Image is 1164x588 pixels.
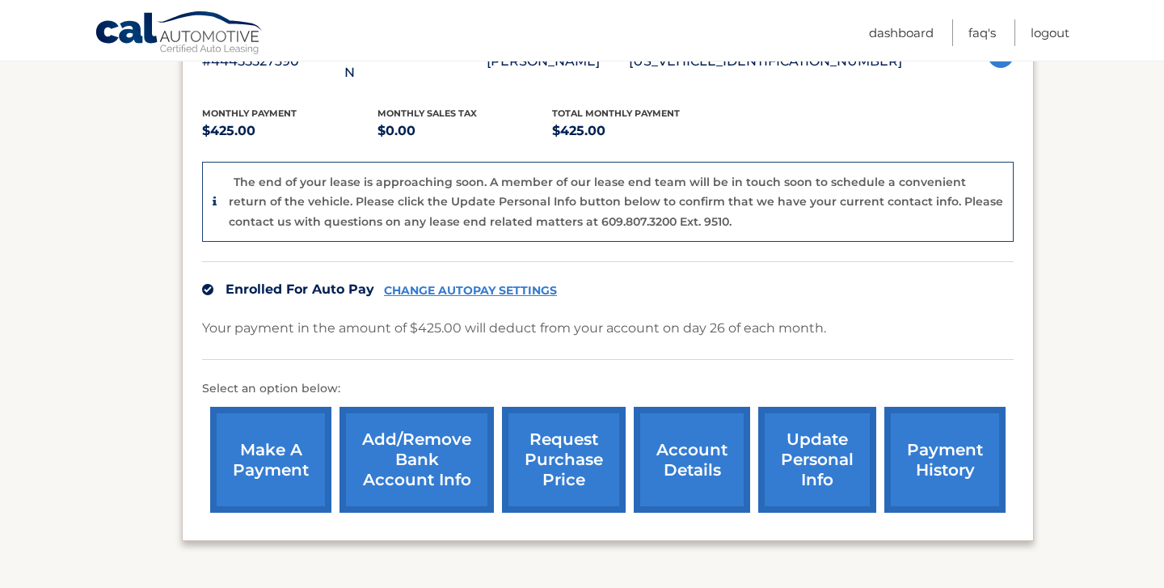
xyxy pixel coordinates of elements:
span: Monthly sales Tax [377,108,477,119]
a: Dashboard [869,19,934,46]
p: 2022 Hyundai KONA N [344,39,487,84]
p: $425.00 [202,120,377,142]
img: check.svg [202,284,213,295]
a: CHANGE AUTOPAY SETTINGS [384,284,557,298]
a: FAQ's [968,19,996,46]
a: account details [634,407,750,513]
p: #44455527390 [202,50,344,73]
p: Your payment in the amount of $425.00 will deduct from your account on day 26 of each month. [202,317,826,340]
a: payment history [884,407,1006,513]
p: The end of your lease is approaching soon. A member of our lease end team will be in touch soon t... [229,175,1003,229]
p: [PERSON_NAME] [487,50,629,73]
a: request purchase price [502,407,626,513]
p: [US_VEHICLE_IDENTIFICATION_NUMBER] [629,50,902,73]
p: $425.00 [552,120,727,142]
p: Select an option below: [202,379,1014,399]
span: Total Monthly Payment [552,108,680,119]
a: make a payment [210,407,331,513]
a: update personal info [758,407,876,513]
a: Logout [1031,19,1069,46]
a: Cal Automotive [95,11,264,57]
span: Monthly Payment [202,108,297,119]
a: Add/Remove bank account info [339,407,494,513]
p: $0.00 [377,120,553,142]
span: Enrolled For Auto Pay [226,281,374,297]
